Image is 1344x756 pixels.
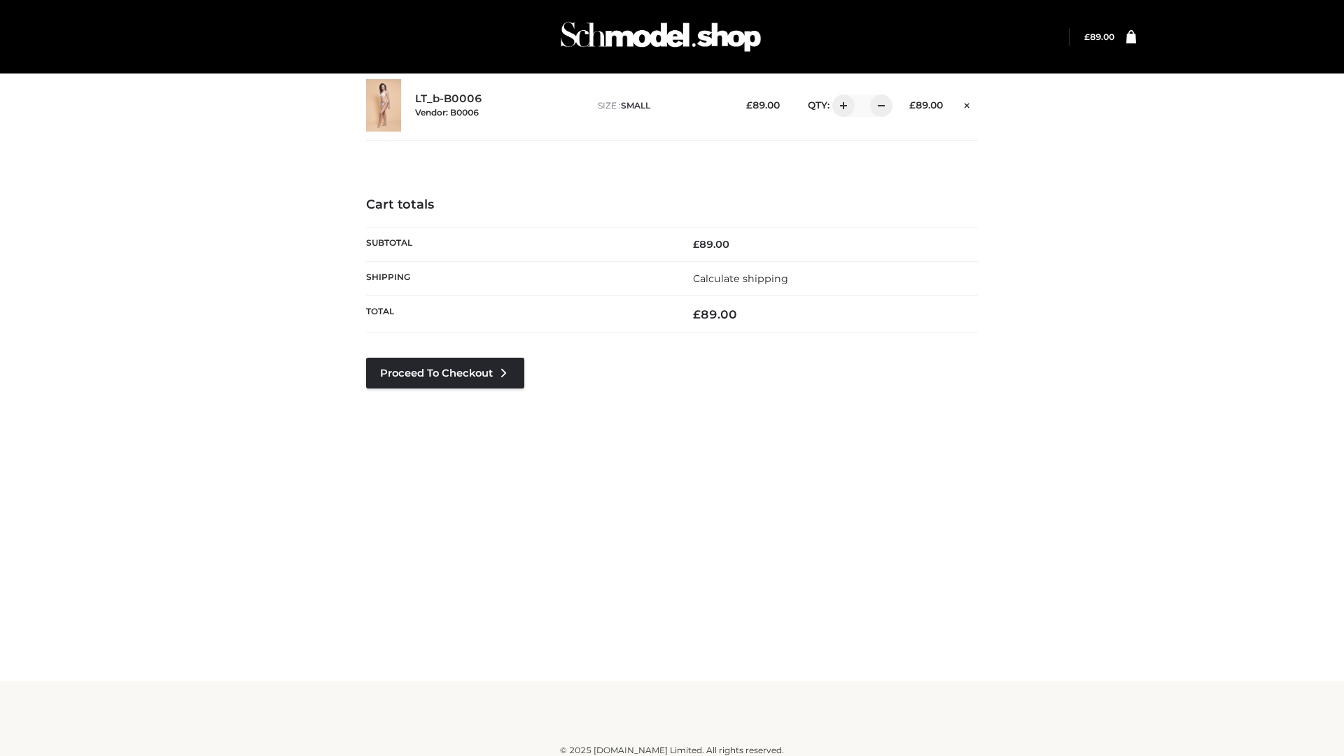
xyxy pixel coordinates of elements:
bdi: 89.00 [693,238,729,251]
span: £ [693,307,701,321]
p: size : [598,99,724,112]
span: £ [1084,31,1090,42]
bdi: 89.00 [1084,31,1114,42]
th: Total [366,296,672,333]
bdi: 89.00 [909,99,943,111]
a: £89.00 [1084,31,1114,42]
a: Remove this item [957,94,978,113]
span: £ [909,99,916,111]
img: LT_b-B0006 - SMALL [366,79,401,132]
h4: Cart totals [366,197,978,213]
span: SMALL [621,100,650,111]
small: Vendor: B0006 [415,107,479,118]
th: Subtotal [366,227,672,261]
a: Calculate shipping [693,272,788,285]
img: Schmodel Admin 964 [556,9,766,64]
div: QTY: [794,94,888,117]
bdi: 89.00 [693,307,737,321]
bdi: 89.00 [746,99,780,111]
a: Proceed to Checkout [366,358,524,388]
span: £ [746,99,752,111]
span: £ [693,238,699,251]
th: Shipping [366,261,672,295]
a: LT_b-B0006 [415,92,482,106]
